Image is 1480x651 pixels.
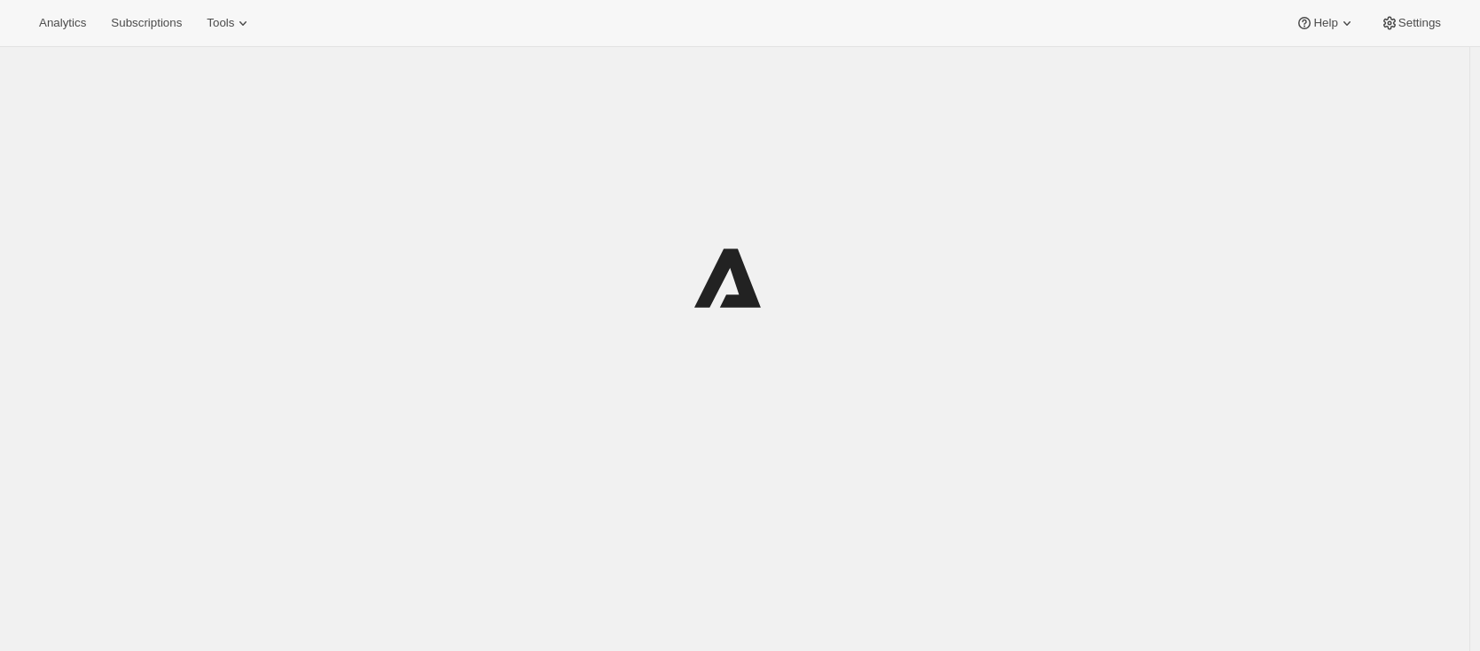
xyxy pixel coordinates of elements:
button: Tools [196,11,262,35]
span: Analytics [39,16,86,30]
button: Settings [1370,11,1452,35]
button: Analytics [28,11,97,35]
span: Tools [207,16,234,30]
span: Subscriptions [111,16,182,30]
button: Subscriptions [100,11,192,35]
span: Help [1313,16,1337,30]
button: Help [1285,11,1366,35]
span: Settings [1398,16,1441,30]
